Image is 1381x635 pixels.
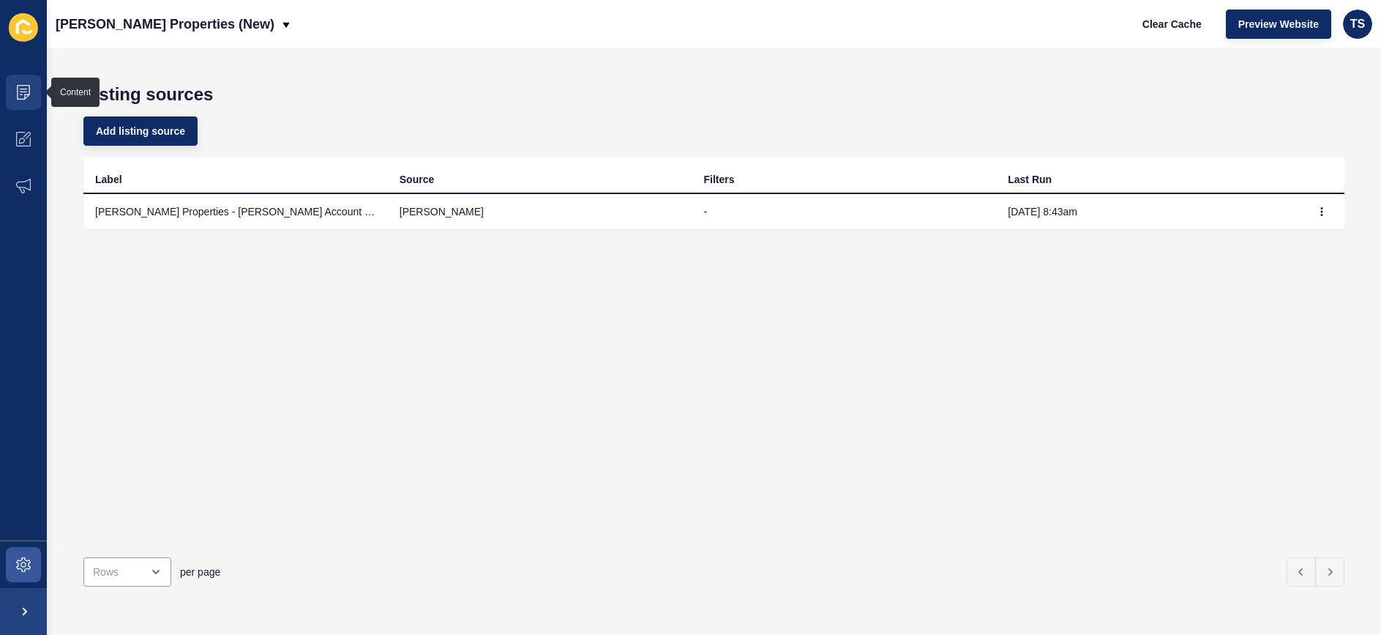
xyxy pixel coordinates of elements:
[83,194,388,230] td: [PERSON_NAME] Properties - [PERSON_NAME] Account ID: 944 [IMPORTED]
[1130,10,1214,39] button: Clear Cache
[996,194,1300,230] td: [DATE] 8:43am
[1350,17,1365,31] span: TS
[83,116,198,146] button: Add listing source
[56,6,274,42] p: [PERSON_NAME] Properties (New)
[83,84,1344,105] h1: Listing sources
[1226,10,1331,39] button: Preview Website
[1238,17,1319,31] span: Preview Website
[95,172,122,187] div: Label
[96,124,185,138] span: Add listing source
[1008,172,1052,187] div: Last Run
[400,172,434,187] div: Source
[180,565,220,579] span: per page
[1142,17,1202,31] span: Clear Cache
[83,557,171,587] div: open menu
[60,86,91,98] div: Content
[704,172,735,187] div: Filters
[388,194,692,230] td: [PERSON_NAME]
[692,194,997,230] td: -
